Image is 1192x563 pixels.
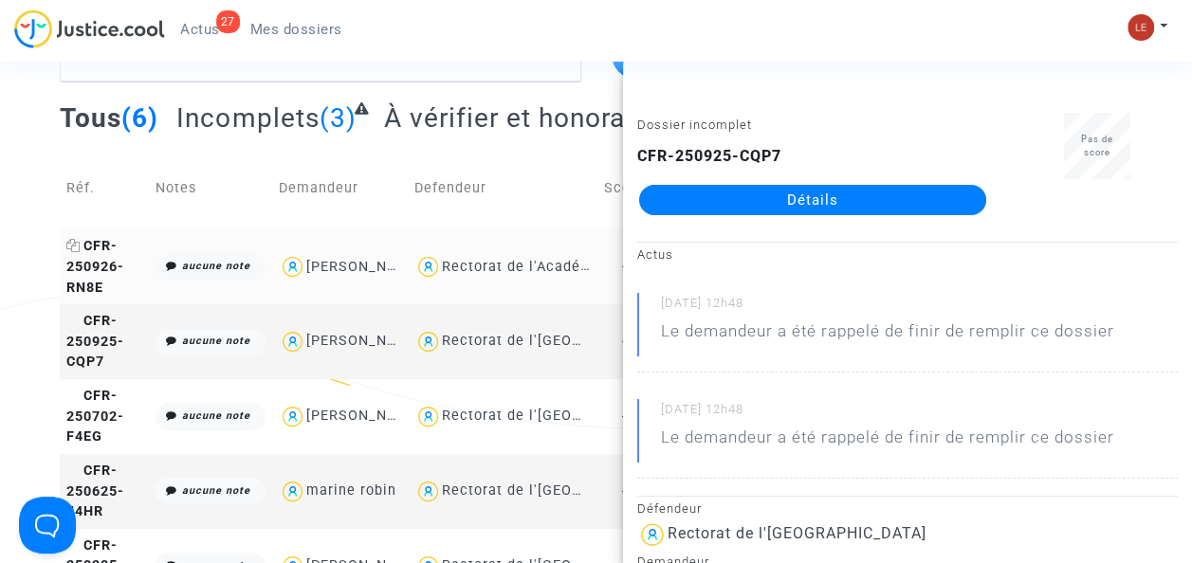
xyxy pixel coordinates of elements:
div: Rectorat de l'[GEOGRAPHIC_DATA] [442,408,684,424]
small: Actus [637,247,673,262]
td: Réf. [60,148,149,229]
span: - [622,483,627,499]
a: 27Actus [165,15,235,44]
td: Notes [149,148,272,229]
img: jc-logo.svg [14,9,165,48]
span: Incomplets [176,102,319,134]
img: 7d989c7df380ac848c7da5f314e8ff03 [1128,14,1154,41]
div: Rectorat de l'[GEOGRAPHIC_DATA] [442,482,684,499]
small: Dossier incomplet [637,118,752,132]
span: Actus [180,21,220,38]
span: (6) [121,102,158,134]
img: icon-user.svg [279,478,306,505]
div: Rectorat de l'Académie de Toulouse [442,259,697,275]
td: Score [597,148,651,229]
img: icon-user.svg [414,403,442,430]
td: Defendeur [408,148,597,229]
a: Mes dossiers [235,15,358,44]
img: icon-user.svg [279,253,306,281]
div: [PERSON_NAME] [306,408,423,424]
span: CFR-250702-F4EG [66,388,124,445]
span: CFR-250926-RN8E [66,238,124,295]
p: Le demandeur a été rappelé de finir de remplir ce dossier [661,319,1114,353]
span: Mes dossiers [250,21,342,38]
span: (3) [319,102,356,134]
img: icon-user.svg [414,328,442,355]
b: CFR-250925-CQP7 [637,147,781,165]
span: Tous [60,102,121,134]
img: icon-user.svg [279,328,306,355]
div: [PERSON_NAME] [306,333,423,349]
a: Détails [639,185,986,215]
small: [DATE] 12h48 [661,295,1178,319]
small: Défendeur [637,501,702,516]
span: CFR-250925-CQP7 [66,313,124,370]
img: icon-user.svg [279,403,306,430]
span: - [622,334,627,350]
i: aucune note [182,409,250,422]
i: aucune note [182,335,250,347]
span: CFR-250625-J4HR [66,463,124,519]
span: - [622,259,627,275]
div: marine robin [306,482,396,499]
div: [PERSON_NAME] [306,259,423,275]
div: Rectorat de l'[GEOGRAPHIC_DATA] [442,333,684,349]
small: [DATE] 12h48 [661,401,1178,426]
span: Pas de score [1081,134,1113,157]
span: - [622,409,627,425]
span: À vérifier et honoraires à paramétrer [384,102,840,134]
p: Le demandeur a été rappelé de finir de remplir ce dossier [661,426,1114,459]
img: icon-user.svg [414,478,442,505]
img: icon-user.svg [637,519,668,550]
img: icon-user.svg [414,253,442,281]
td: Demandeur [272,148,408,229]
div: 27 [216,10,240,33]
div: Rectorat de l'[GEOGRAPHIC_DATA] [668,524,926,542]
i: aucune note [182,260,250,272]
iframe: Help Scout Beacon - Open [19,497,76,554]
i: aucune note [182,484,250,497]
